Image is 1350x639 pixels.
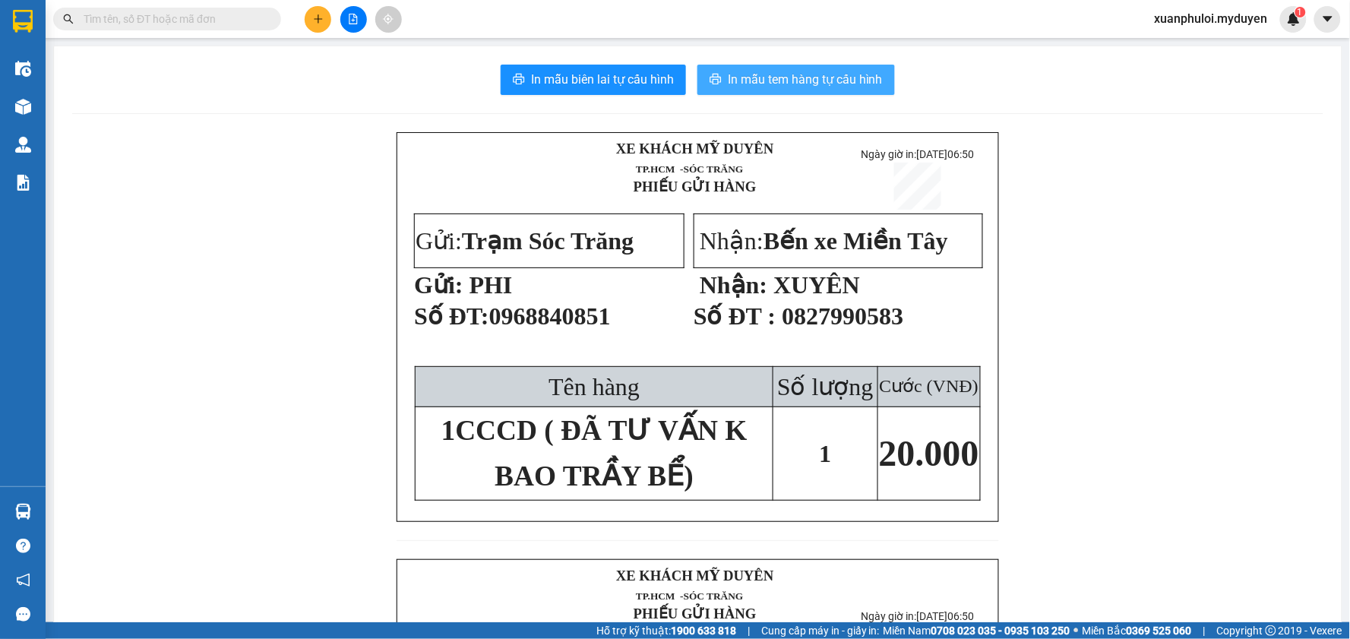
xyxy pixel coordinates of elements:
img: icon-new-feature [1287,12,1301,26]
span: 06:50 [947,148,974,160]
strong: PHIẾU GỬI HÀNG [634,606,757,622]
span: plus [313,14,324,24]
span: notification [16,573,30,587]
span: file-add [348,14,359,24]
strong: 0708 023 035 - 0935 103 250 [931,625,1070,637]
span: XUYÊN [773,271,860,299]
span: copyright [1266,625,1276,636]
span: TP.HCM -SÓC TRĂNG [636,590,743,602]
span: 1CCCD ( ĐÃ TƯ VẤN K BAO TRẦY BỂ) [441,415,748,492]
span: Cước (VNĐ) [879,376,979,396]
img: warehouse-icon [15,61,31,77]
span: Hỗ trợ kỹ thuật: [596,622,736,639]
span: ⚪️ [1074,628,1079,634]
span: 06:50 [947,610,974,622]
p: Ngày giờ in: [850,610,985,622]
button: printerIn mẫu tem hàng tự cấu hình [697,65,895,95]
span: VP gửi: [12,104,118,137]
strong: Nhận: [700,271,767,299]
span: PHI [469,271,513,299]
span: 1 [820,440,832,467]
span: 1 [1298,7,1303,17]
strong: PHIẾU GỬI HÀNG [634,179,757,195]
span: Bến xe Miền Tây [764,227,948,255]
img: warehouse-icon [15,99,31,115]
strong: Số ĐT : [694,302,776,330]
strong: XE KHÁCH MỸ DUYÊN [616,568,774,584]
span: 0827990583 [782,302,903,330]
button: file-add [340,6,367,33]
span: Cung cấp máy in - giấy in: [761,622,880,639]
strong: XE KHÁCH MỸ DUYÊN [79,8,183,41]
button: caret-down [1314,6,1341,33]
span: | [1203,622,1206,639]
span: xuanphuloi.myduyen [1143,9,1280,28]
span: Miền Bắc [1083,622,1192,639]
span: question-circle [16,539,30,553]
span: printer [513,73,525,87]
span: 0968840851 [489,302,611,330]
strong: PHIẾU GỬI HÀNG [70,63,193,79]
input: Tìm tên, số ĐT hoặc mã đơn [84,11,263,27]
sup: 1 [1295,7,1306,17]
button: printerIn mẫu biên lai tự cấu hình [501,65,686,95]
span: 20.000 [879,433,979,473]
p: Ngày giờ in: [199,51,265,80]
span: caret-down [1321,12,1335,26]
span: [DATE] [916,148,974,160]
span: Nhận: [700,227,948,255]
span: VP nhận: [138,104,236,137]
button: aim [375,6,402,33]
img: logo-vxr [13,10,33,33]
span: | [748,622,750,639]
p: Ngày giờ in: [850,148,985,160]
span: Miền Nam [884,622,1070,639]
img: warehouse-icon [15,137,31,153]
span: Tên hàng [549,373,640,400]
span: printer [710,73,722,87]
strong: XE KHÁCH MỸ DUYÊN [616,141,774,157]
span: [DATE] [916,610,974,622]
strong: 1900 633 818 [671,625,736,637]
img: warehouse-icon [15,504,31,520]
span: Trạm Sóc Trăng [12,104,118,137]
span: [DATE] [199,65,265,80]
span: Gửi: [416,227,634,255]
span: search [63,14,74,24]
span: message [16,607,30,622]
strong: 0369 525 060 [1127,625,1192,637]
strong: Gửi: [414,271,463,299]
span: Số lượng [777,373,874,400]
img: solution-icon [15,175,31,191]
span: In mẫu biên lai tự cấu hình [531,70,674,89]
span: aim [383,14,394,24]
span: Trạm Sóc Trăng [462,227,634,255]
span: TP.HCM -SÓC TRĂNG [72,48,179,59]
span: TP.HCM -SÓC TRĂNG [636,163,743,175]
span: Số ĐT: [414,302,489,330]
span: In mẫu tem hàng tự cấu hình [728,70,883,89]
button: plus [305,6,331,33]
